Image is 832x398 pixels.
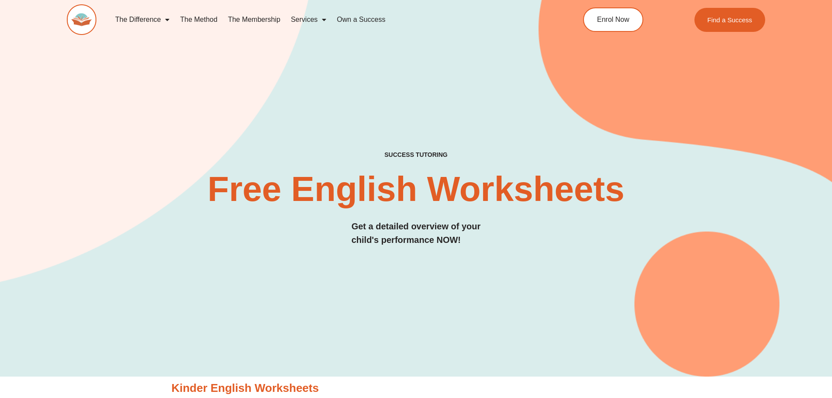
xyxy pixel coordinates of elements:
a: Find a Success [694,8,766,32]
a: The Difference [110,10,175,30]
a: The Membership [223,10,286,30]
h4: SUCCESS TUTORING​ [313,151,520,159]
h3: Get a detailed overview of your child's performance NOW! [352,220,481,247]
h2: Free English Worksheets​ [186,172,647,207]
span: Enrol Now [597,16,629,23]
a: Services [286,10,331,30]
nav: Menu [110,10,543,30]
span: Find a Success [708,17,753,23]
a: Own a Success [331,10,390,30]
a: Enrol Now [583,7,643,32]
h3: Kinder English Worksheets [172,381,661,396]
a: The Method [175,10,222,30]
